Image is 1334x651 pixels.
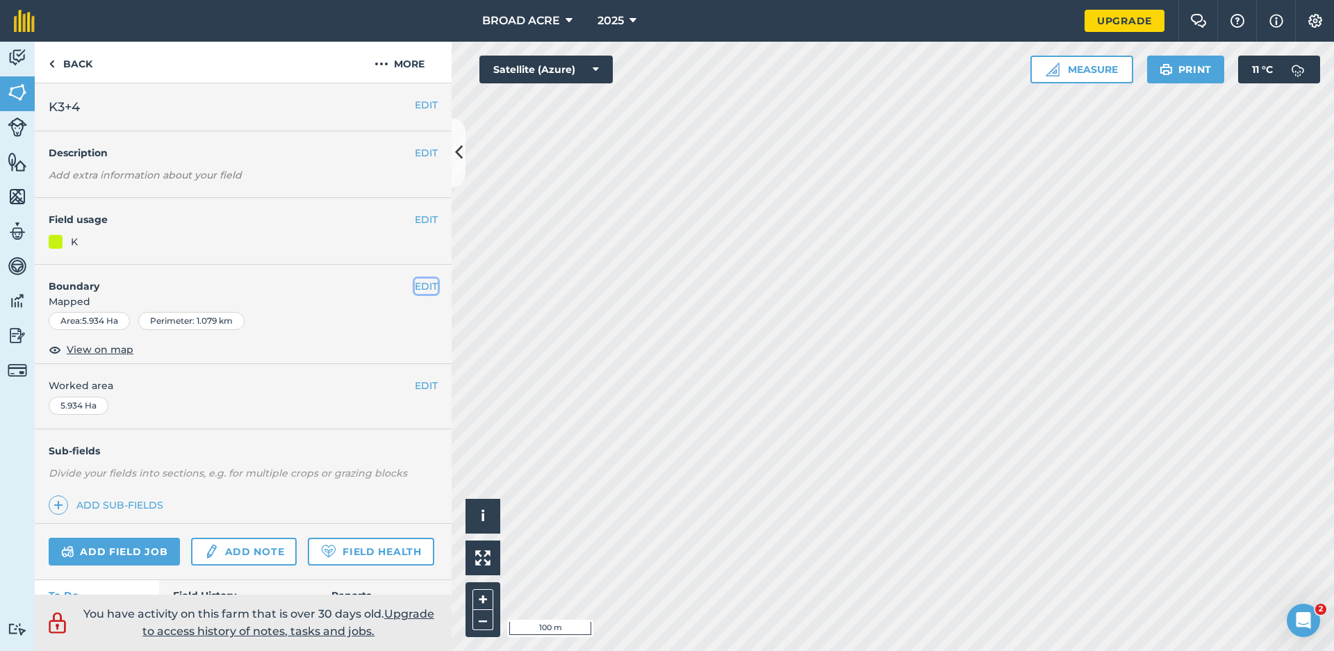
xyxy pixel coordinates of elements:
[49,341,133,358] button: View on map
[415,279,438,294] button: EDIT
[49,467,407,479] em: Divide your fields into sections, e.g. for multiple crops or grazing blocks
[8,256,27,277] img: svg+xml;base64,PD94bWwgdmVyc2lvbj0iMS4wIiBlbmNvZGluZz0idXRmLTgiPz4KPCEtLSBHZW5lcmF0b3I6IEFkb2JlIE...
[8,221,27,242] img: svg+xml;base64,PD94bWwgdmVyc2lvbj0iMS4wIiBlbmNvZGluZz0idXRmLTgiPz4KPCEtLSBHZW5lcmF0b3I6IEFkb2JlIE...
[318,580,452,611] a: Reports
[8,117,27,137] img: svg+xml;base64,PD94bWwgdmVyc2lvbj0iMS4wIiBlbmNvZGluZz0idXRmLTgiPz4KPCEtLSBHZW5lcmF0b3I6IEFkb2JlIE...
[204,543,219,560] img: svg+xml;base64,PD94bWwgdmVyc2lvbj0iMS4wIiBlbmNvZGluZz0idXRmLTgiPz4KPCEtLSBHZW5lcmF0b3I6IEFkb2JlIE...
[49,341,61,358] img: svg+xml;base64,PHN2ZyB4bWxucz0iaHR0cDovL3d3dy53My5vcmcvMjAwMC9zdmciIHdpZHRoPSIxOCIgaGVpZ2h0PSIyNC...
[1046,63,1060,76] img: Ruler icon
[479,56,613,83] button: Satellite (Azure)
[61,543,74,560] img: svg+xml;base64,PD94bWwgdmVyc2lvbj0iMS4wIiBlbmNvZGluZz0idXRmLTgiPz4KPCEtLSBHZW5lcmF0b3I6IEFkb2JlIE...
[1030,56,1133,83] button: Measure
[308,538,434,566] a: Field Health
[67,342,133,357] span: View on map
[1147,56,1225,83] button: Print
[49,56,55,72] img: svg+xml;base64,PHN2ZyB4bWxucz0iaHR0cDovL3d3dy53My5vcmcvMjAwMC9zdmciIHdpZHRoPSI5IiBoZWlnaHQ9IjI0Ii...
[1284,56,1312,83] img: svg+xml;base64,PD94bWwgdmVyc2lvbj0iMS4wIiBlbmNvZGluZz0idXRmLTgiPz4KPCEtLSBHZW5lcmF0b3I6IEFkb2JlIE...
[1238,56,1320,83] button: 11 °C
[415,97,438,113] button: EDIT
[8,325,27,346] img: svg+xml;base64,PD94bWwgdmVyc2lvbj0iMS4wIiBlbmNvZGluZz0idXRmLTgiPz4KPCEtLSBHZW5lcmF0b3I6IEFkb2JlIE...
[415,378,438,393] button: EDIT
[138,312,245,330] div: Perimeter : 1.079 km
[49,312,130,330] div: Area : 5.934 Ha
[598,13,624,29] span: 2025
[35,580,159,611] a: To-Do
[8,290,27,311] img: svg+xml;base64,PD94bWwgdmVyc2lvbj0iMS4wIiBlbmNvZGluZz0idXRmLTgiPz4KPCEtLSBHZW5lcmF0b3I6IEFkb2JlIE...
[49,397,108,415] div: 5.934 Ha
[1085,10,1164,32] a: Upgrade
[1229,14,1246,28] img: A question mark icon
[49,378,438,393] span: Worked area
[482,13,560,29] span: BROAD ACRE
[53,497,63,513] img: svg+xml;base64,PHN2ZyB4bWxucz0iaHR0cDovL3d3dy53My5vcmcvMjAwMC9zdmciIHdpZHRoPSIxNCIgaGVpZ2h0PSIyNC...
[472,589,493,610] button: +
[475,550,491,566] img: Four arrows, one pointing top left, one top right, one bottom right and the last bottom left
[415,145,438,160] button: EDIT
[374,56,388,72] img: svg+xml;base64,PHN2ZyB4bWxucz0iaHR0cDovL3d3dy53My5vcmcvMjAwMC9zdmciIHdpZHRoPSIyMCIgaGVpZ2h0PSIyNC...
[76,605,441,641] p: You have activity on this farm that is over 30 days old.
[472,610,493,630] button: –
[8,361,27,380] img: svg+xml;base64,PD94bWwgdmVyc2lvbj0iMS4wIiBlbmNvZGluZz0idXRmLTgiPz4KPCEtLSBHZW5lcmF0b3I6IEFkb2JlIE...
[1160,61,1173,78] img: svg+xml;base64,PHN2ZyB4bWxucz0iaHR0cDovL3d3dy53My5vcmcvMjAwMC9zdmciIHdpZHRoPSIxOSIgaGVpZ2h0PSIyNC...
[8,47,27,68] img: svg+xml;base64,PD94bWwgdmVyc2lvbj0iMS4wIiBlbmNvZGluZz0idXRmLTgiPz4KPCEtLSBHZW5lcmF0b3I6IEFkb2JlIE...
[8,151,27,172] img: svg+xml;base64,PHN2ZyB4bWxucz0iaHR0cDovL3d3dy53My5vcmcvMjAwMC9zdmciIHdpZHRoPSI1NiIgaGVpZ2h0PSI2MC...
[49,538,180,566] a: Add field job
[8,186,27,207] img: svg+xml;base64,PHN2ZyB4bWxucz0iaHR0cDovL3d3dy53My5vcmcvMjAwMC9zdmciIHdpZHRoPSI1NiIgaGVpZ2h0PSI2MC...
[466,499,500,534] button: i
[35,294,452,309] span: Mapped
[8,623,27,636] img: svg+xml;base64,PD94bWwgdmVyc2lvbj0iMS4wIiBlbmNvZGluZz0idXRmLTgiPz4KPCEtLSBHZW5lcmF0b3I6IEFkb2JlIE...
[347,42,452,83] button: More
[1190,14,1207,28] img: Two speech bubbles overlapping with the left bubble in the forefront
[49,169,242,181] em: Add extra information about your field
[8,82,27,103] img: svg+xml;base64,PHN2ZyB4bWxucz0iaHR0cDovL3d3dy53My5vcmcvMjAwMC9zdmciIHdpZHRoPSI1NiIgaGVpZ2h0PSI2MC...
[35,265,415,294] h4: Boundary
[481,507,485,525] span: i
[35,42,106,83] a: Back
[1252,56,1273,83] span: 11 ° C
[1315,604,1326,615] span: 2
[14,10,35,32] img: fieldmargin Logo
[71,234,78,249] div: K
[35,443,452,459] h4: Sub-fields
[49,212,415,227] h4: Field usage
[159,580,317,611] a: Field History
[415,212,438,227] button: EDIT
[1269,13,1283,29] img: svg+xml;base64,PHN2ZyB4bWxucz0iaHR0cDovL3d3dy53My5vcmcvMjAwMC9zdmciIHdpZHRoPSIxNyIgaGVpZ2h0PSIxNy...
[1287,604,1320,637] iframe: Intercom live chat
[49,495,169,515] a: Add sub-fields
[49,145,438,160] h4: Description
[49,97,80,117] span: K3+4
[191,538,297,566] a: Add note
[1307,14,1324,28] img: A cog icon
[45,610,69,636] img: svg+xml;base64,PD94bWwgdmVyc2lvbj0iMS4wIiBlbmNvZGluZz0idXRmLTgiPz4KPCEtLSBHZW5lcmF0b3I6IEFkb2JlIE...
